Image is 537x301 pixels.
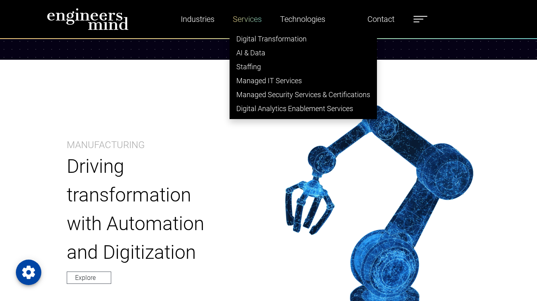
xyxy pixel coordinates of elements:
p: Driving transformation [67,152,249,209]
p: Manufacturing [67,138,145,152]
a: Digital Transformation [230,32,377,46]
a: Services [230,10,265,28]
p: with Automation [67,209,249,238]
a: Explore [67,272,111,284]
a: AI & Data [230,46,377,60]
a: Staffing [230,60,377,74]
p: and Digitization [67,238,249,267]
a: Contact [364,10,398,28]
ul: Industries [230,28,377,119]
a: Technologies [277,10,328,28]
a: Digital Analytics Enablement Services [230,102,377,115]
a: Managed Security Services & Certifications [230,88,377,102]
a: Managed IT Services [230,74,377,88]
img: logo [47,8,129,30]
a: Industries [178,10,218,28]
